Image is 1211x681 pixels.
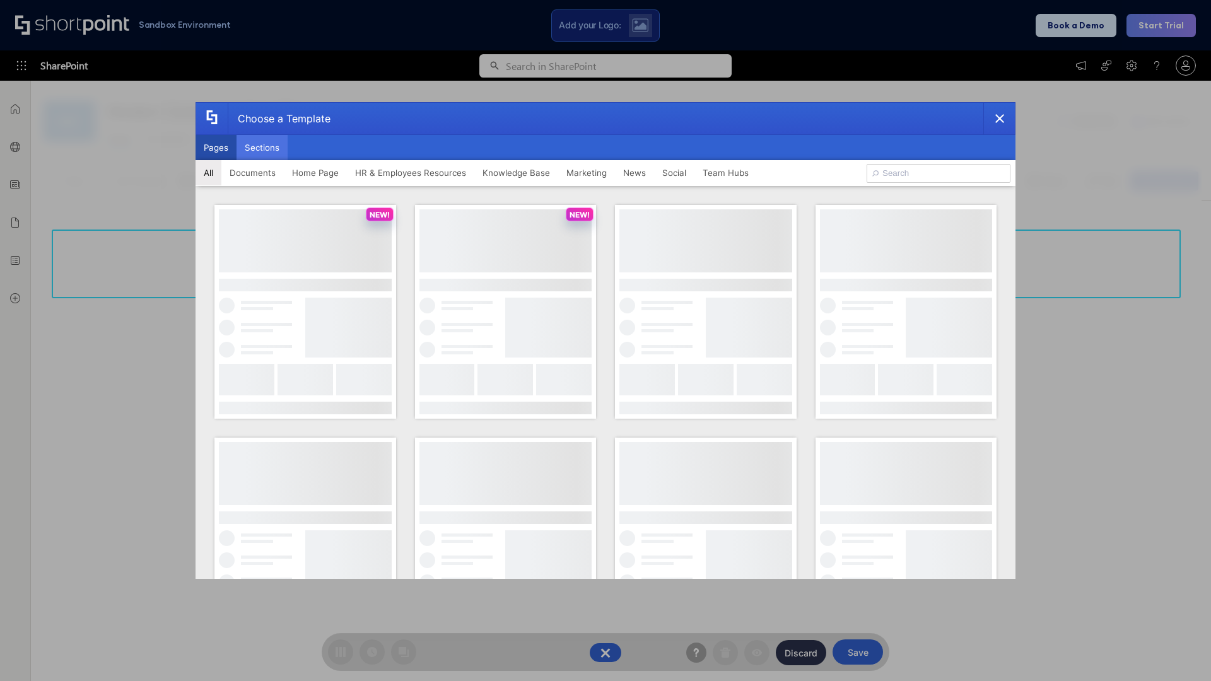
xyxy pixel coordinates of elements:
button: Home Page [284,160,347,185]
button: Pages [196,135,237,160]
p: NEW! [570,210,590,219]
button: News [615,160,654,185]
button: Knowledge Base [474,160,558,185]
p: NEW! [370,210,390,219]
button: Team Hubs [694,160,757,185]
button: Documents [221,160,284,185]
button: Sections [237,135,288,160]
button: HR & Employees Resources [347,160,474,185]
button: Marketing [558,160,615,185]
button: Social [654,160,694,185]
div: Choose a Template [228,103,331,134]
button: All [196,160,221,185]
div: template selector [196,102,1015,579]
iframe: Chat Widget [1148,620,1211,681]
input: Search [867,164,1010,183]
